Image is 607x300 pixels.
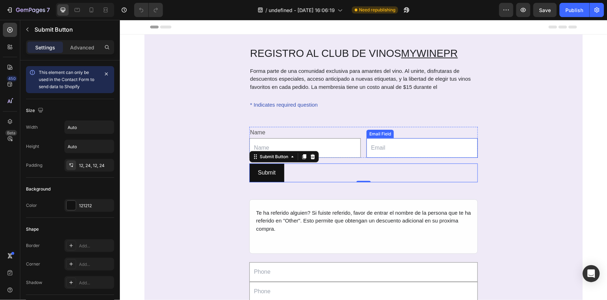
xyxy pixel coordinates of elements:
span: Need republishing [359,7,395,13]
span: Save [539,7,551,13]
div: Color [26,202,37,209]
div: 121212 [79,203,112,209]
div: Add... [79,261,112,268]
p: Settings [35,44,55,51]
button: Publish [560,3,590,17]
span: / [265,6,267,14]
div: 450 [7,76,17,81]
div: Submit [138,148,156,158]
div: Beta [5,130,17,136]
div: 12, 24, 12, 24 [79,162,112,169]
div: Name [130,107,241,119]
div: Size [26,106,45,116]
h2: REGISTRO AL CLUB DE VINOS [130,25,358,42]
div: Undo/Redo [134,3,163,17]
div: Te ha referido alguien? Si fuiste referido, favor de entrar el nombre de la persona que te ha ref... [136,188,352,214]
div: Add... [79,280,112,286]
button: 7 [3,3,53,17]
div: Border [26,242,40,249]
button: Submit [130,144,164,162]
div: Padding [26,162,42,168]
div: Open Intercom Messenger [583,265,600,282]
div: Publish [566,6,584,14]
div: Background [26,186,51,192]
button: Save [533,3,557,17]
input: Email [247,118,358,138]
div: Height [26,143,39,150]
div: Shadow [26,279,42,286]
p: Advanced [70,44,94,51]
p: Submit Button [35,25,111,34]
div: Width [26,124,38,130]
span: This element can only be used in the Contact Form to send data to Shopify [39,70,94,89]
div: Add... [79,243,112,249]
input: Phone [130,242,358,262]
p: 7 [47,6,50,14]
div: * Indicates required question [130,80,358,90]
span: undefined - [DATE] 16:06:19 [269,6,335,14]
div: Corner [26,261,40,267]
div: Forma parte de una comunidad exclusiva para amantes del vino. Al unirte, disfrutaras de descuento... [130,47,358,72]
div: Email Field [248,111,273,117]
input: Phone [130,262,358,282]
a: MYWINEPR [281,28,338,39]
div: Shape [26,226,39,232]
input: Auto [65,121,114,134]
input: Auto [65,140,114,153]
input: Name [130,118,241,138]
div: Email [247,107,358,119]
div: Submit Button [138,134,170,140]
